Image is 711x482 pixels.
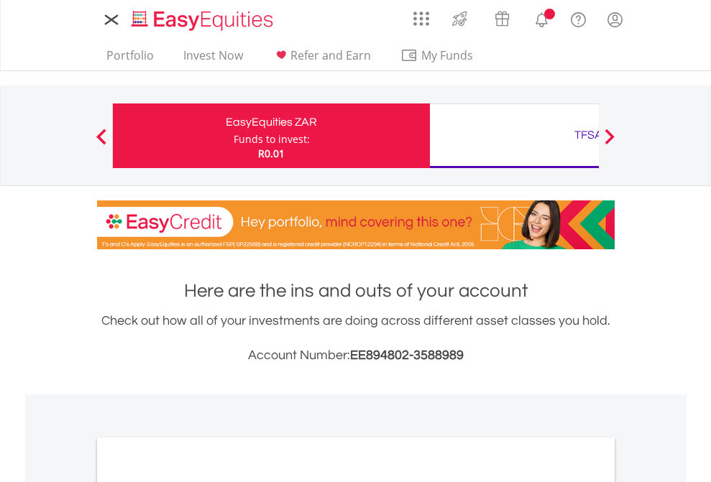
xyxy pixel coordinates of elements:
a: AppsGrid [404,4,439,27]
h1: Here are the ins and outs of your account [97,278,615,304]
button: Next [595,136,624,150]
img: EasyCredit Promotion Banner [97,200,615,249]
a: FAQ's and Support [560,4,597,32]
a: Vouchers [481,4,523,30]
img: EasyEquities_Logo.png [129,9,279,32]
button: Previous [87,136,116,150]
a: Notifications [523,4,560,32]
div: EasyEquities ZAR [121,112,421,132]
a: Home page [126,4,279,32]
div: Funds to invest: [234,132,310,147]
a: Refer and Earn [267,48,377,70]
img: vouchers-v2.svg [490,7,514,30]
a: Portfolio [101,48,160,70]
a: My Profile [597,4,633,35]
a: Invest Now [178,48,249,70]
h3: Account Number: [97,346,615,366]
span: My Funds [400,46,495,65]
span: Refer and Earn [290,47,371,63]
img: thrive-v2.svg [448,7,472,30]
span: EE894802-3588989 [350,348,464,362]
img: grid-menu-icon.svg [413,11,429,27]
span: R0.01 [258,147,285,160]
div: Check out how all of your investments are doing across different asset classes you hold. [97,311,615,366]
